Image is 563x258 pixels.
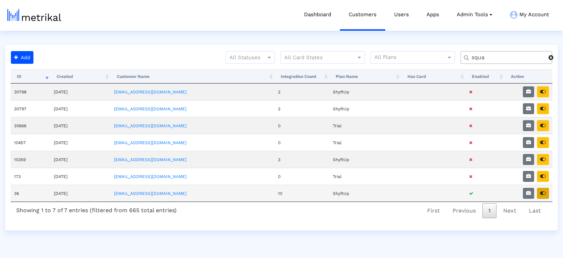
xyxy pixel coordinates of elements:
td: Trial [329,168,401,185]
td: 2 [274,100,329,117]
td: Trial [329,134,401,151]
td: 30798 [11,84,50,100]
td: 3 [274,151,329,168]
th: Enabled: activate to sort column ascending [466,69,505,84]
td: [DATE] [50,117,110,134]
td: [DATE] [50,168,110,185]
th: Has Card: activate to sort column ascending [401,69,466,84]
td: 36 [11,185,50,202]
a: [EMAIL_ADDRESS][DOMAIN_NAME] [114,174,186,179]
td: ShyftUp [329,185,401,202]
a: [EMAIL_ADDRESS][DOMAIN_NAME] [114,106,186,111]
th: Integration Count: activate to sort column ascending [274,69,329,84]
td: 0 [274,117,329,134]
a: [EMAIL_ADDRESS][DOMAIN_NAME] [114,157,186,162]
td: ShyftUp [329,100,401,117]
input: All Plans [374,53,447,62]
td: 10359 [11,151,50,168]
td: 10 [274,185,329,202]
td: 30666 [11,117,50,134]
td: [DATE] [50,84,110,100]
a: [EMAIL_ADDRESS][DOMAIN_NAME] [114,90,186,94]
th: Action [505,69,552,84]
button: Add [11,51,33,64]
a: Next [497,203,522,218]
td: Trial [329,117,401,134]
input: All Card States [284,53,348,62]
a: Last [523,203,547,218]
td: [DATE] [50,100,110,117]
a: [EMAIL_ADDRESS][DOMAIN_NAME] [114,123,186,128]
td: [DATE] [50,134,110,151]
td: 30797 [11,100,50,117]
td: 173 [11,168,50,185]
th: Customer Name: activate to sort column ascending [110,69,274,84]
th: Plan Name: activate to sort column ascending [329,69,401,84]
td: 10457 [11,134,50,151]
th: ID: activate to sort column ascending [11,69,50,84]
div: Showing 1 to 7 of 7 entries (filtered from 665 total entries) [11,202,182,216]
a: [EMAIL_ADDRESS][DOMAIN_NAME] [114,140,186,145]
td: [DATE] [50,185,110,202]
td: ShyftUp [329,84,401,100]
td: 0 [274,168,329,185]
a: First [421,203,446,218]
input: Customer Name [467,54,549,61]
img: metrical-logo-light.png [7,9,61,21]
td: [DATE] [50,151,110,168]
a: Previous [447,203,482,218]
img: my-account-menu-icon.png [510,11,518,19]
a: 1 [482,203,496,218]
td: 0 [274,134,329,151]
td: ShyftUp [329,151,401,168]
a: [EMAIL_ADDRESS][DOMAIN_NAME] [114,191,186,196]
td: 2 [274,84,329,100]
th: Created: activate to sort column ascending [50,69,110,84]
